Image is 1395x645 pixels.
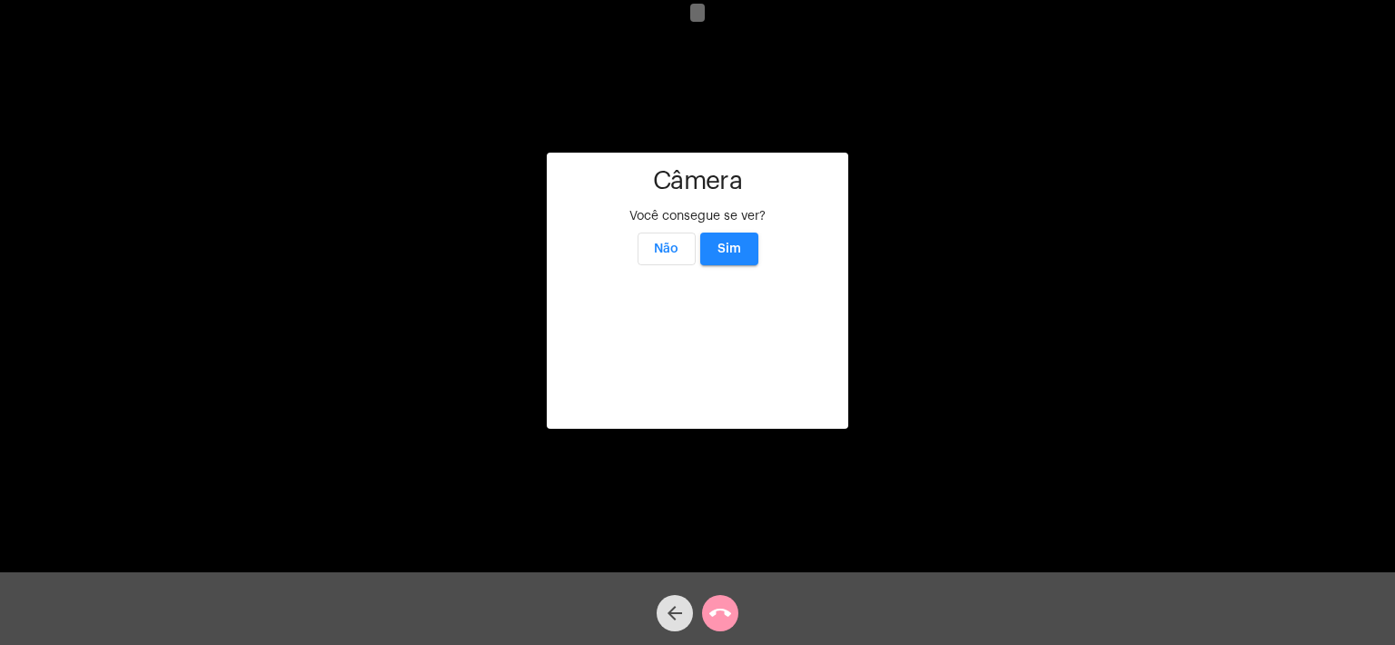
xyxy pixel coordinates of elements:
span: Você consegue se ver? [629,210,766,223]
mat-icon: arrow_back [664,602,686,624]
mat-icon: call_end [709,602,731,624]
button: Não [638,233,696,265]
button: Sim [700,233,758,265]
span: Não [654,243,678,255]
span: Sim [717,243,741,255]
h1: Câmera [561,167,834,195]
